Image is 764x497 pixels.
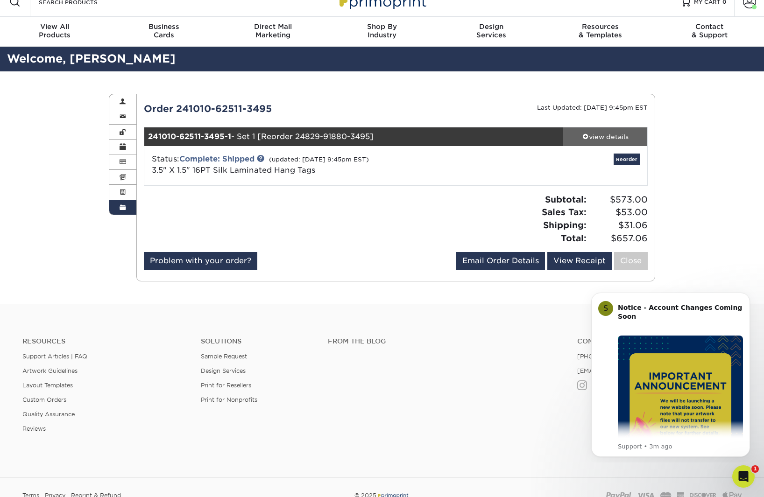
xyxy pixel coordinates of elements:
span: Design [437,22,546,31]
a: View Receipt [547,252,612,270]
a: Print for Resellers [201,382,251,389]
div: Services [437,22,546,39]
div: Industry [327,22,437,39]
span: Resources [546,22,655,31]
a: Custom Orders [22,396,66,403]
span: 3.5" X 1.5" 16PT Silk Laminated Hang Tags [152,166,315,175]
a: Contact& Support [655,17,764,47]
span: Shop By [327,22,437,31]
a: BusinessCards [109,17,219,47]
h4: Solutions [201,337,314,345]
a: Email Order Details [456,252,545,270]
a: view details [563,127,647,146]
span: $53.00 [589,206,648,219]
iframe: Intercom live chat [732,465,755,488]
span: 1 [751,465,759,473]
span: $31.06 [589,219,648,232]
a: Reviews [22,425,46,432]
a: Shop ByIndustry [327,17,437,47]
strong: Shipping: [543,220,587,230]
span: $573.00 [589,193,648,206]
a: Artwork Guidelines [22,367,78,374]
a: Complete: Shipped [179,154,255,163]
div: & Templates [546,22,655,39]
a: Layout Templates [22,382,73,389]
div: view details [563,132,647,141]
a: Design Services [201,367,246,374]
a: Quality Assurance [22,411,75,418]
a: Close [614,252,648,270]
a: Resources& Templates [546,17,655,47]
span: Business [109,22,219,31]
strong: Total: [561,233,587,243]
a: Support Articles | FAQ [22,353,87,360]
h4: Resources [22,337,187,345]
a: Reorder [614,154,640,165]
span: Direct Mail [218,22,327,31]
div: Marketing [218,22,327,39]
small: Last Updated: [DATE] 9:45pm EST [537,104,648,111]
strong: 241010-62511-3495-1 [148,132,231,141]
div: Status: [145,154,480,176]
a: Direct MailMarketing [218,17,327,47]
iframe: Intercom notifications message [577,284,764,462]
span: Contact [655,22,764,31]
div: - Set 1 [Reorder 24829-91880-3495] [144,127,564,146]
h4: From the Blog [328,337,552,345]
span: $657.06 [589,232,648,245]
div: Order 241010-62511-3495 [137,102,396,116]
a: Print for Nonprofits [201,396,257,403]
strong: Sales Tax: [542,207,587,217]
a: Sample Request [201,353,247,360]
small: (updated: [DATE] 9:45pm EST) [269,156,369,163]
strong: Subtotal: [545,194,587,204]
a: DesignServices [437,17,546,47]
div: Cards [109,22,219,39]
a: Problem with your order? [144,252,257,270]
div: & Support [655,22,764,39]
